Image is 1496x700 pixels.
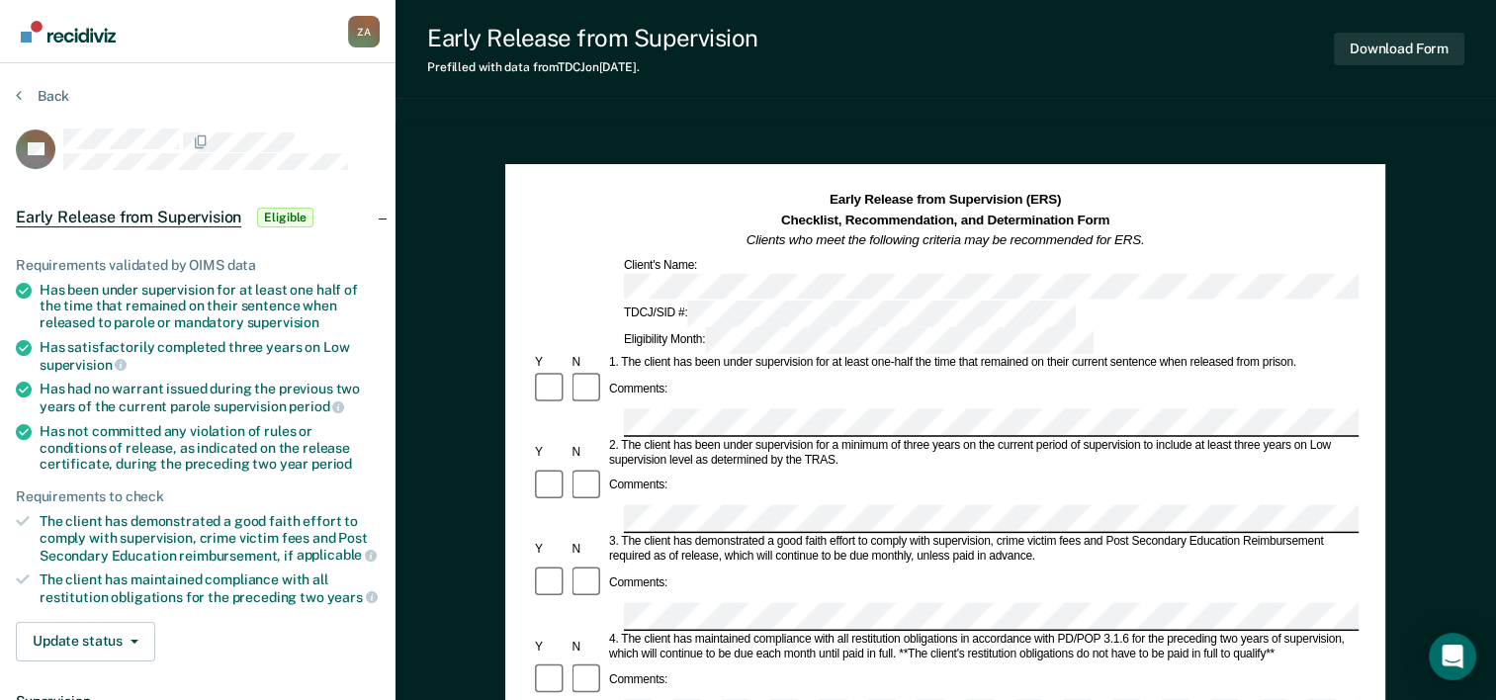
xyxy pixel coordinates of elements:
div: Has had no warrant issued during the previous two years of the current parole supervision [40,381,380,414]
div: 2. The client has been under supervision for a minimum of three years on the current period of su... [606,438,1359,468]
div: The client has maintained compliance with all restitution obligations for the preceding two [40,571,380,605]
div: Has not committed any violation of rules or conditions of release, as indicated on the release ce... [40,423,380,473]
strong: Checklist, Recommendation, and Determination Form [781,213,1109,227]
div: 1. The client has been under supervision for at least one-half the time that remained on their cu... [606,356,1359,371]
div: Eligibility Month: [621,327,1097,354]
div: Has satisfactorily completed three years on Low [40,339,380,373]
span: years [327,589,378,605]
div: Y [532,445,569,460]
div: TDCJ/SID #: [621,302,1079,328]
div: Early Release from Supervision [427,24,758,52]
div: Comments: [606,673,670,688]
div: Comments: [606,479,670,493]
div: Requirements validated by OIMS data [16,257,380,274]
div: The client has demonstrated a good faith effort to comply with supervision, crime victim fees and... [40,513,380,564]
em: Clients who meet the following criteria may be recommended for ERS. [747,232,1145,247]
button: Update status [16,622,155,661]
div: Comments: [606,575,670,590]
div: N [570,356,606,371]
button: Download Form [1334,33,1464,65]
div: 4. The client has maintained compliance with all restitution obligations in accordance with PD/PO... [606,632,1359,661]
div: N [570,445,606,460]
span: supervision [40,357,127,373]
span: supervision [247,314,319,330]
button: Back [16,87,69,105]
div: Y [532,356,569,371]
div: Y [532,640,569,655]
div: Requirements to check [16,488,380,505]
div: N [570,542,606,557]
div: Y [532,542,569,557]
strong: Early Release from Supervision (ERS) [830,193,1061,208]
div: N [570,640,606,655]
div: Has been under supervision for at least one half of the time that remained on their sentence when... [40,282,380,331]
span: applicable [297,547,377,563]
div: Open Intercom Messenger [1429,633,1476,680]
div: Comments: [606,382,670,396]
span: period [311,456,352,472]
button: Profile dropdown button [348,16,380,47]
img: Recidiviz [21,21,116,43]
div: Prefilled with data from TDCJ on [DATE] . [427,60,758,74]
span: period [289,398,344,414]
div: Z A [348,16,380,47]
span: Early Release from Supervision [16,208,241,227]
div: 3. The client has demonstrated a good faith effort to comply with supervision, crime victim fees ... [606,535,1359,565]
span: Eligible [257,208,313,227]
